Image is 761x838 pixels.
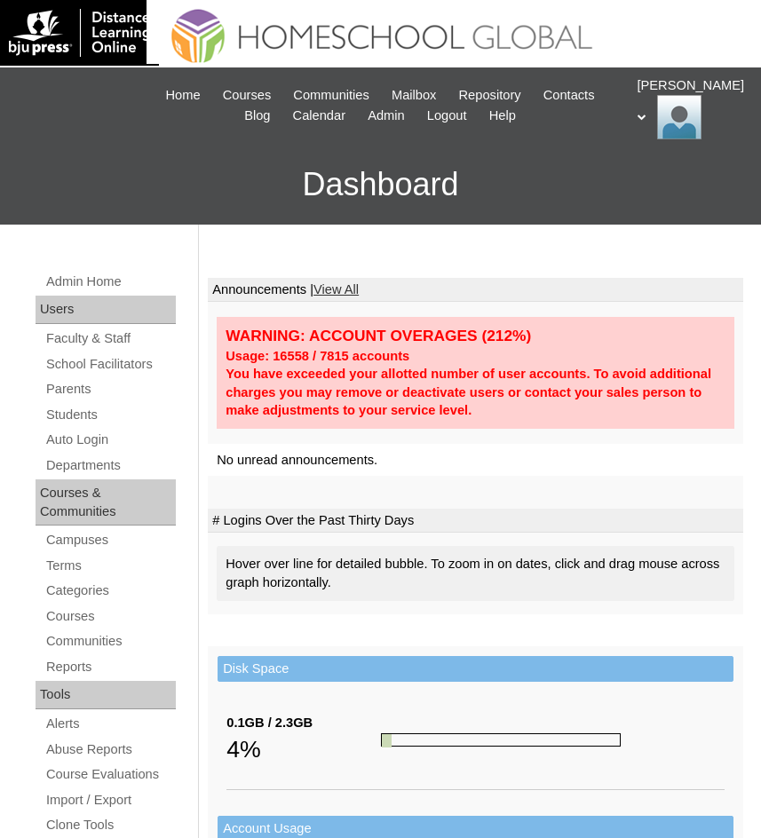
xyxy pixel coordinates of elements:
a: Admin [359,106,414,126]
span: Courses [223,85,272,106]
a: Communities [44,630,176,652]
a: Mailbox [383,85,446,106]
span: Help [489,106,516,126]
a: Clone Tools [44,814,176,836]
img: logo-white.png [9,9,150,57]
a: Blog [235,106,279,126]
a: Logout [418,106,476,126]
a: Courses [44,605,176,628]
div: [PERSON_NAME] [638,76,744,139]
a: Repository [450,85,530,106]
a: Auto Login [44,429,176,451]
td: # Logins Over the Past Thirty Days [208,509,743,534]
strong: Usage: 16558 / 7815 accounts [226,349,409,363]
a: Courses [214,85,281,106]
span: Contacts [543,85,595,106]
h3: Dashboard [9,145,752,225]
a: Departments [44,455,176,477]
div: Users [36,296,176,324]
div: Hover over line for detailed bubble. To zoom in on dates, click and drag mouse across graph horiz... [217,546,734,600]
span: Repository [459,85,521,106]
span: Blog [244,106,270,126]
div: Tools [36,681,176,709]
td: Announcements | [208,278,743,303]
img: Ariane Ebuen [657,95,702,139]
a: Course Evaluations [44,763,176,786]
a: Reports [44,656,176,678]
a: Calendar [284,106,354,126]
div: WARNING: ACCOUNT OVERAGES (212%) [226,326,725,346]
a: Categories [44,580,176,602]
a: Students [44,404,176,426]
div: You have exceeded your allotted number of user accounts. To avoid additional charges you may remo... [226,365,725,420]
span: Communities [293,85,369,106]
a: Campuses [44,529,176,551]
a: Abuse Reports [44,739,176,761]
a: Import / Export [44,789,176,811]
a: Terms [44,555,176,577]
a: Alerts [44,713,176,735]
a: Parents [44,378,176,400]
a: Help [480,106,525,126]
a: View All [313,282,359,296]
a: Faculty & Staff [44,328,176,350]
td: No unread announcements. [208,444,743,477]
span: Logout [427,106,467,126]
span: Home [165,85,200,106]
a: School Facilitators [44,353,176,376]
a: Home [156,85,209,106]
td: Disk Space [218,656,733,682]
a: Admin Home [44,271,176,293]
div: 0.1GB / 2.3GB [226,714,381,732]
span: Calendar [293,106,345,126]
div: Courses & Communities [36,479,176,526]
a: Contacts [535,85,604,106]
span: Mailbox [392,85,437,106]
div: 4% [226,731,381,767]
span: Admin [368,106,405,126]
a: Communities [284,85,378,106]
